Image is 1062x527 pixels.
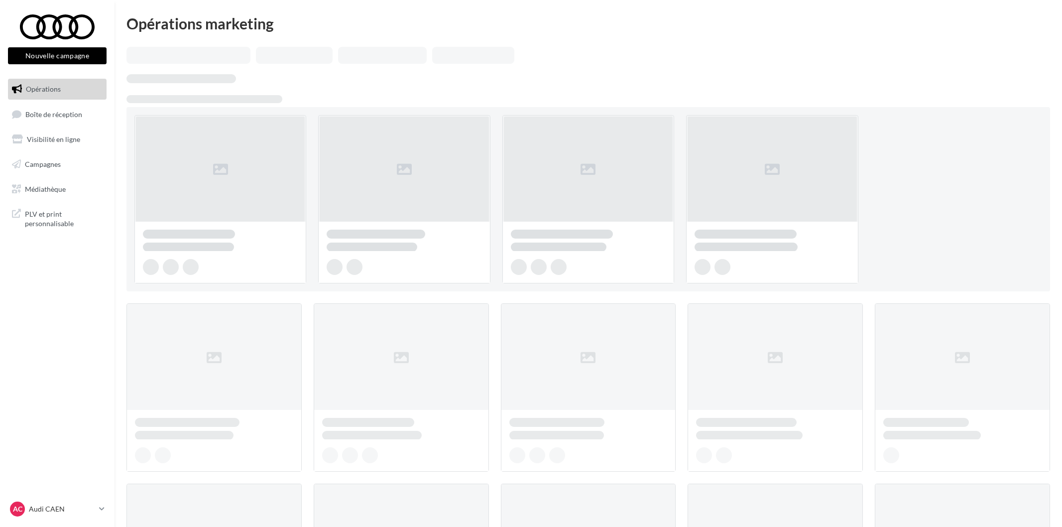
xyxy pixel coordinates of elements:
[126,16,1050,31] div: Opérations marketing
[25,184,66,193] span: Médiathèque
[6,104,109,125] a: Boîte de réception
[8,47,107,64] button: Nouvelle campagne
[8,500,107,519] a: AC Audi CAEN
[6,79,109,100] a: Opérations
[6,154,109,175] a: Campagnes
[25,110,82,118] span: Boîte de réception
[27,135,80,143] span: Visibilité en ligne
[6,203,109,233] a: PLV et print personnalisable
[6,179,109,200] a: Médiathèque
[29,504,95,514] p: Audi CAEN
[6,129,109,150] a: Visibilité en ligne
[26,85,61,93] span: Opérations
[25,207,103,229] span: PLV et print personnalisable
[13,504,22,514] span: AC
[25,160,61,168] span: Campagnes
